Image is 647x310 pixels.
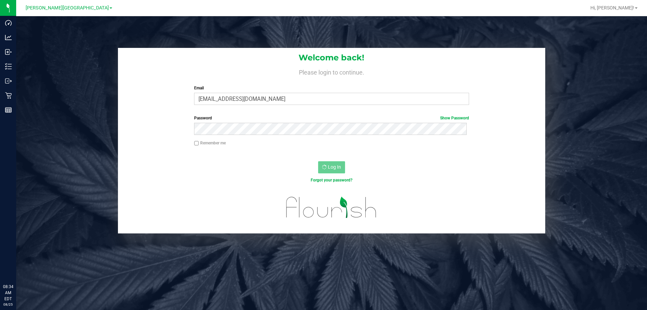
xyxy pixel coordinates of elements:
[5,78,12,84] inline-svg: Outbound
[3,284,13,302] p: 08:34 AM EDT
[590,5,634,10] span: Hi, [PERSON_NAME]!
[5,20,12,26] inline-svg: Dashboard
[194,116,212,120] span: Password
[5,49,12,55] inline-svg: Inbound
[3,302,13,307] p: 08/25
[194,141,199,146] input: Remember me
[311,178,352,182] a: Forgot your password?
[328,164,341,170] span: Log In
[5,107,12,113] inline-svg: Reports
[26,5,109,11] span: [PERSON_NAME][GEOGRAPHIC_DATA]
[118,67,545,76] h4: Please login to continue.
[440,116,469,120] a: Show Password
[194,85,469,91] label: Email
[278,190,385,225] img: flourish_logo.svg
[194,140,226,146] label: Remember me
[318,161,345,173] button: Log In
[5,34,12,41] inline-svg: Analytics
[5,63,12,70] inline-svg: Inventory
[5,92,12,99] inline-svg: Retail
[118,53,545,62] h1: Welcome back!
